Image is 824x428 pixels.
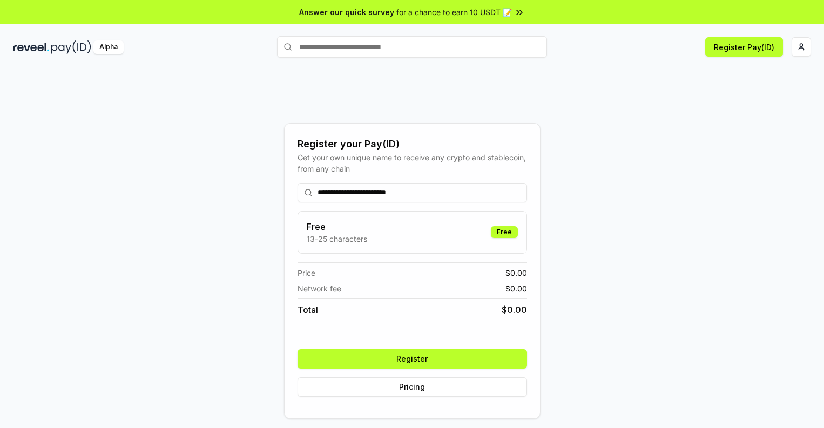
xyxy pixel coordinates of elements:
[502,303,527,316] span: $ 0.00
[307,233,367,244] p: 13-25 characters
[298,137,527,152] div: Register your Pay(ID)
[491,226,518,238] div: Free
[298,377,527,397] button: Pricing
[396,6,512,18] span: for a chance to earn 10 USDT 📝
[705,37,783,57] button: Register Pay(ID)
[13,40,49,54] img: reveel_dark
[298,283,341,294] span: Network fee
[298,303,318,316] span: Total
[51,40,91,54] img: pay_id
[505,283,527,294] span: $ 0.00
[298,267,315,278] span: Price
[298,152,527,174] div: Get your own unique name to receive any crypto and stablecoin, from any chain
[505,267,527,278] span: $ 0.00
[93,40,124,54] div: Alpha
[298,349,527,369] button: Register
[307,220,367,233] h3: Free
[299,6,394,18] span: Answer our quick survey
